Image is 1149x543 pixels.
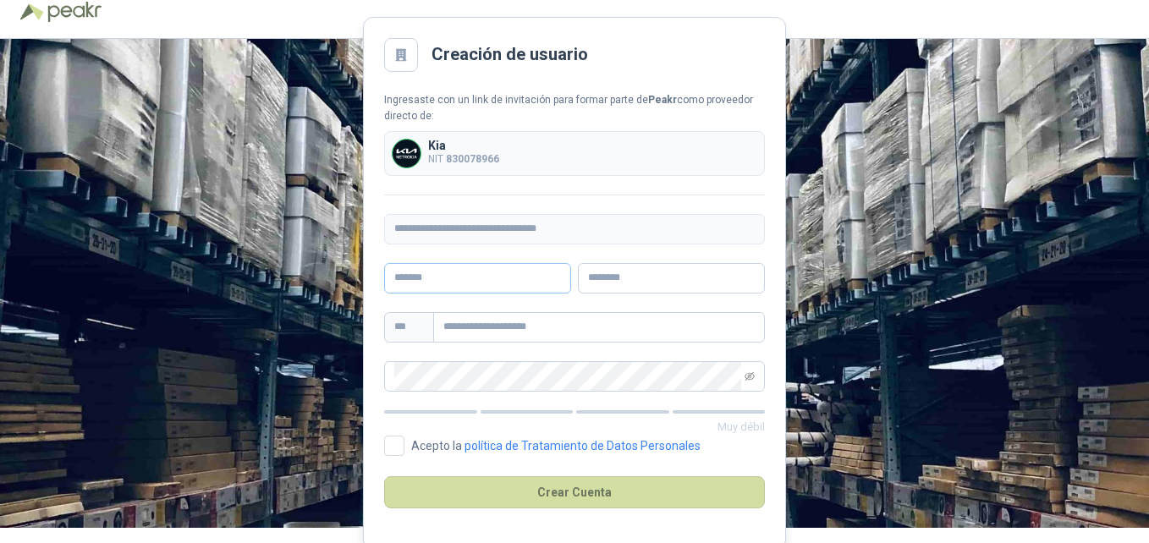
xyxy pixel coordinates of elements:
b: 830078966 [446,153,499,165]
p: Muy débil [384,419,765,436]
p: NIT [428,151,499,167]
b: Peakr [648,94,677,106]
span: eye-invisible [745,371,755,381]
button: Crear Cuenta [384,476,765,508]
a: política de Tratamiento de Datos Personales [465,439,701,452]
div: Ingresaste con un link de invitación para formar parte de como proveedor directo de: [384,92,765,124]
img: Company Logo [393,140,421,167]
span: Acepto la [404,440,707,452]
img: Peakr [47,2,102,22]
h2: Creación de usuario [432,41,588,68]
p: Kia [428,140,499,151]
img: Logo [20,3,44,20]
